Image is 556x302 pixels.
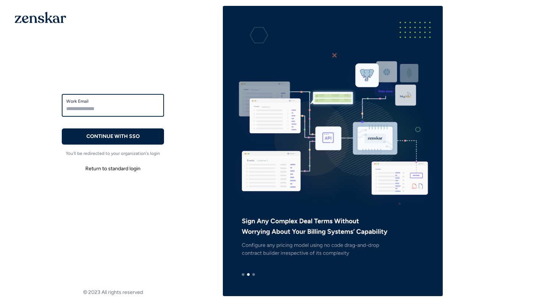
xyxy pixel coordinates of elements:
[62,162,164,175] button: Return to standard login
[15,12,66,23] img: 1OGAJ2xQqyY4LXKgY66KYq0eOWRCkrZdAb3gUhuVAqdWPZE9SRJmCz+oDMSn4zDLXe31Ii730ItAGKgCKgCCgCikA4Av8PJUP...
[446,6,556,61] iframe: ZoomInfo Anywhere
[223,10,443,292] img: e3ZQAAAMhDCM8y96E9JIIDxLgAABAgQIECBAgAABAgQyAoJA5mpDCRAgQIAAAQIECBAgQIAAAQIECBAgQKAsIAiU37edAAECB...
[66,98,160,104] label: Work Email
[86,133,140,140] p: CONTINUE WITH SSO
[62,128,164,145] button: CONTINUE WITH SSO
[62,150,164,156] p: You'll be redirected to your organization's login
[3,289,223,296] footer: © 2023 All rights reserved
